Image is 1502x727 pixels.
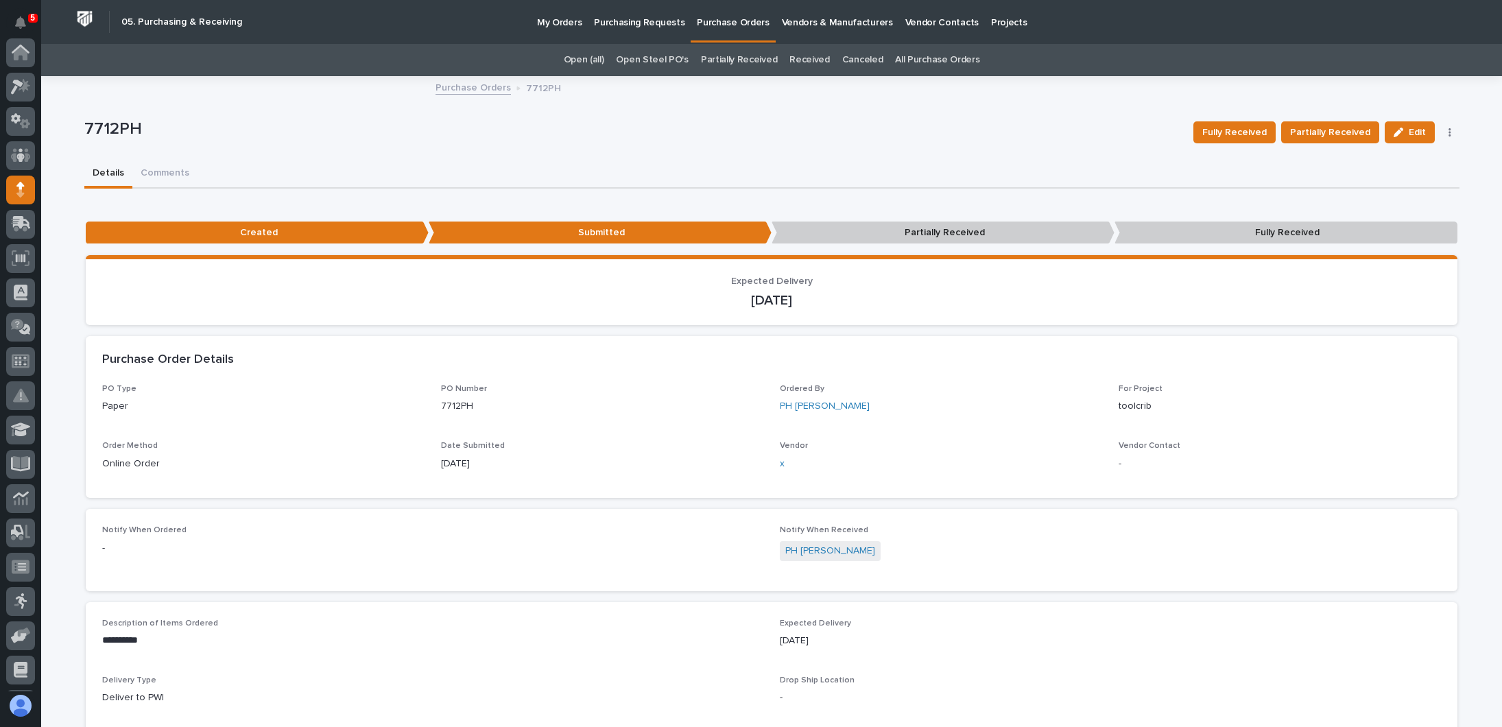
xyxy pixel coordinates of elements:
[102,385,136,393] span: PO Type
[102,457,425,471] p: Online Order
[780,526,868,534] span: Notify When Received
[84,160,132,189] button: Details
[102,676,156,684] span: Delivery Type
[1114,222,1457,244] p: Fully Received
[731,276,813,286] span: Expected Delivery
[1202,124,1267,141] span: Fully Received
[1119,399,1441,414] p: toolcrib
[102,399,425,414] p: Paper
[895,44,979,76] a: All Purchase Orders
[17,16,35,38] div: Notifications5
[441,442,505,450] span: Date Submitted
[102,691,763,705] p: Deliver to PWI
[6,8,35,37] button: Notifications
[780,399,870,414] a: PH [PERSON_NAME]
[30,13,35,23] p: 5
[1409,126,1426,139] span: Edit
[121,16,242,28] h2: 05. Purchasing & Receiving
[780,676,855,684] span: Drop Ship Location
[429,222,772,244] p: Submitted
[1193,121,1276,143] button: Fully Received
[1385,121,1435,143] button: Edit
[1119,457,1441,471] p: -
[6,691,35,720] button: users-avatar
[441,457,763,471] p: [DATE]
[780,619,851,628] span: Expected Delivery
[780,691,1441,705] p: -
[102,541,763,556] p: -
[86,222,429,244] p: Created
[780,457,785,471] a: x
[102,442,158,450] span: Order Method
[785,544,875,558] a: PH [PERSON_NAME]
[441,385,487,393] span: PO Number
[1119,442,1180,450] span: Vendor Contact
[102,292,1441,309] p: [DATE]
[564,44,604,76] a: Open (all)
[842,44,883,76] a: Canceled
[84,119,1183,139] p: 7712PH
[616,44,688,76] a: Open Steel PO's
[132,160,198,189] button: Comments
[436,79,511,95] a: Purchase Orders
[780,385,824,393] span: Ordered By
[72,6,97,32] img: Workspace Logo
[789,44,830,76] a: Received
[102,353,234,368] h2: Purchase Order Details
[772,222,1114,244] p: Partially Received
[701,44,777,76] a: Partially Received
[102,619,218,628] span: Description of Items Ordered
[102,526,187,534] span: Notify When Ordered
[1119,385,1163,393] span: For Project
[526,80,561,95] p: 7712PH
[780,634,1441,648] p: [DATE]
[441,399,763,414] p: 7712PH
[1290,124,1370,141] span: Partially Received
[780,442,808,450] span: Vendor
[1281,121,1379,143] button: Partially Received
